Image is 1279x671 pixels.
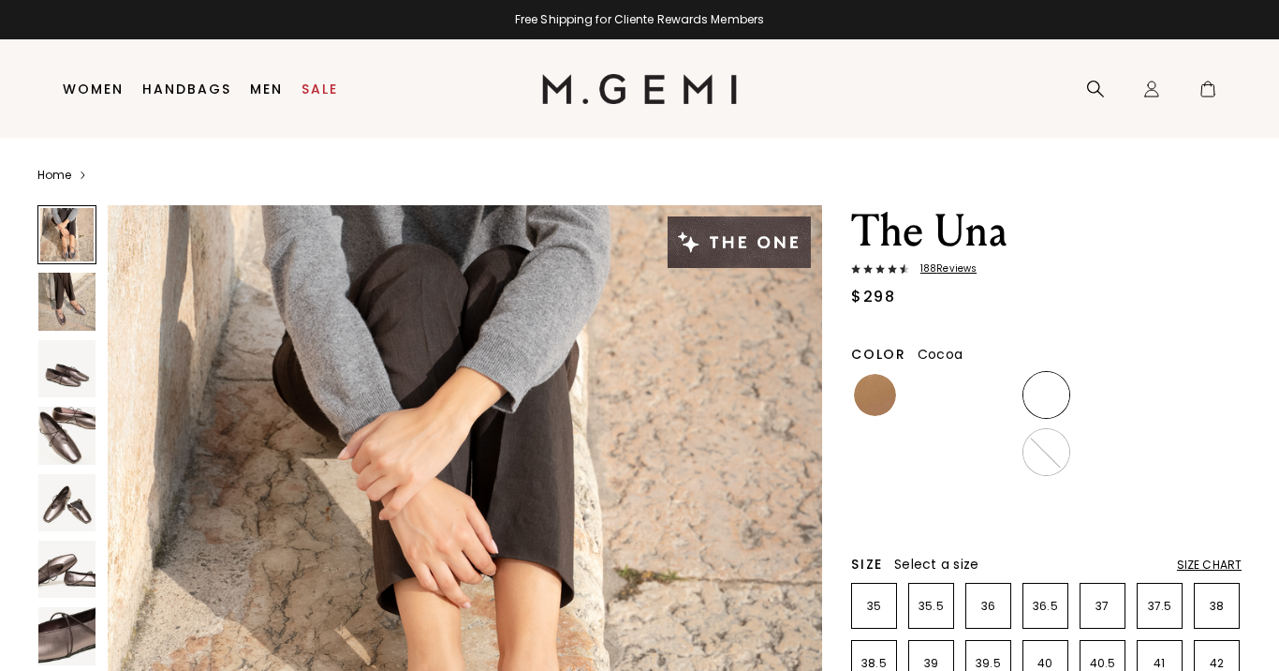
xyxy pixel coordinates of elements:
img: M.Gemi [542,74,738,104]
p: 39.5 [966,656,1010,671]
a: Women [63,82,124,97]
img: Antique Rose [1082,431,1125,473]
img: Gunmetal [911,431,953,473]
h2: Color [851,347,906,362]
div: $298 [851,286,895,308]
img: Military [968,431,1010,473]
img: The Una [38,407,96,464]
p: 38 [1195,599,1239,614]
span: 188 Review s [909,263,977,275]
img: Ecru [1139,431,1182,473]
img: The Una [38,607,96,664]
a: Sale [301,82,338,97]
img: Burgundy [1139,374,1182,416]
img: Chocolate [1025,431,1067,473]
a: Men [250,82,283,97]
img: Midnight Blue [1082,374,1125,416]
p: 37 [1081,599,1125,614]
a: Handbags [142,82,231,97]
img: Leopard Print [911,374,953,416]
p: 40 [1023,656,1067,671]
img: Cocoa [1025,374,1067,416]
p: 37.5 [1138,599,1182,614]
span: Select a size [894,555,978,574]
img: Navy [854,488,896,530]
p: 39 [909,656,953,671]
p: 40.5 [1081,656,1125,671]
div: Size Chart [1177,558,1242,573]
p: 41 [1138,656,1182,671]
p: 35 [852,599,896,614]
img: Silver [854,431,896,473]
h2: Size [851,557,883,572]
img: The Una [38,273,96,330]
p: 35.5 [909,599,953,614]
p: 36 [966,599,1010,614]
p: 36.5 [1023,599,1067,614]
a: 188Reviews [851,263,1242,278]
img: Gold [1197,374,1239,416]
img: Ballerina Pink [1197,431,1239,473]
img: The Una [38,340,96,397]
img: Black [968,374,1010,416]
a: Home [37,168,71,183]
span: Cocoa [918,345,963,364]
img: The Una [38,474,96,531]
p: 38.5 [852,656,896,671]
h1: The Una [851,205,1242,258]
img: Light Tan [854,374,896,416]
p: 42 [1195,656,1239,671]
img: The Una [38,541,96,598]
